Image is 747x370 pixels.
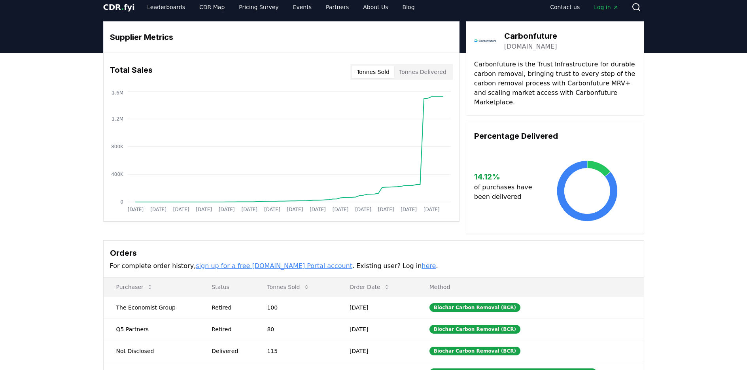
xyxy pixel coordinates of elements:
[474,60,636,107] p: Carbonfuture is the Trust Infrastructure for durable carbon removal, bringing trust to every step...
[111,172,124,177] tspan: 400K
[337,340,417,362] td: [DATE]
[355,207,371,212] tspan: [DATE]
[121,2,124,12] span: .
[120,199,123,205] tspan: 0
[474,30,496,52] img: Carbonfuture-logo
[110,261,637,271] p: For complete order history, . Existing user? Log in .
[103,2,135,12] span: CDR fyi
[241,207,257,212] tspan: [DATE]
[110,31,453,43] h3: Supplier Metrics
[110,64,153,80] h3: Total Sales
[429,347,520,355] div: Biochar Carbon Removal (BCR)
[394,66,451,78] button: Tonnes Delivered
[104,296,199,318] td: The Economist Group
[337,296,417,318] td: [DATE]
[254,340,337,362] td: 115
[218,207,235,212] tspan: [DATE]
[310,207,326,212] tspan: [DATE]
[104,318,199,340] td: Q5 Partners
[196,262,352,270] a: sign up for a free [DOMAIN_NAME] Portal account
[474,171,539,183] h3: 14.12 %
[110,279,159,295] button: Purchaser
[212,304,248,311] div: Retired
[196,207,212,212] tspan: [DATE]
[254,318,337,340] td: 80
[504,42,557,51] a: [DOMAIN_NAME]
[423,207,439,212] tspan: [DATE]
[474,183,539,202] p: of purchases have been delivered
[150,207,166,212] tspan: [DATE]
[104,340,199,362] td: Not Disclosed
[378,207,394,212] tspan: [DATE]
[205,283,248,291] p: Status
[212,325,248,333] div: Retired
[261,279,316,295] button: Tonnes Sold
[352,66,394,78] button: Tonnes Sold
[254,296,337,318] td: 100
[429,303,520,312] div: Biochar Carbon Removal (BCR)
[112,116,123,122] tspan: 1.2M
[173,207,189,212] tspan: [DATE]
[287,207,303,212] tspan: [DATE]
[264,207,280,212] tspan: [DATE]
[110,247,637,259] h3: Orders
[474,130,636,142] h3: Percentage Delivered
[111,144,124,149] tspan: 800K
[504,30,557,42] h3: Carbonfuture
[422,262,436,270] a: here
[112,90,123,96] tspan: 1.6M
[337,318,417,340] td: [DATE]
[343,279,396,295] button: Order Date
[401,207,417,212] tspan: [DATE]
[212,347,248,355] div: Delivered
[127,207,144,212] tspan: [DATE]
[594,3,618,11] span: Log in
[332,207,348,212] tspan: [DATE]
[423,283,637,291] p: Method
[429,325,520,334] div: Biochar Carbon Removal (BCR)
[103,2,135,13] a: CDR.fyi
